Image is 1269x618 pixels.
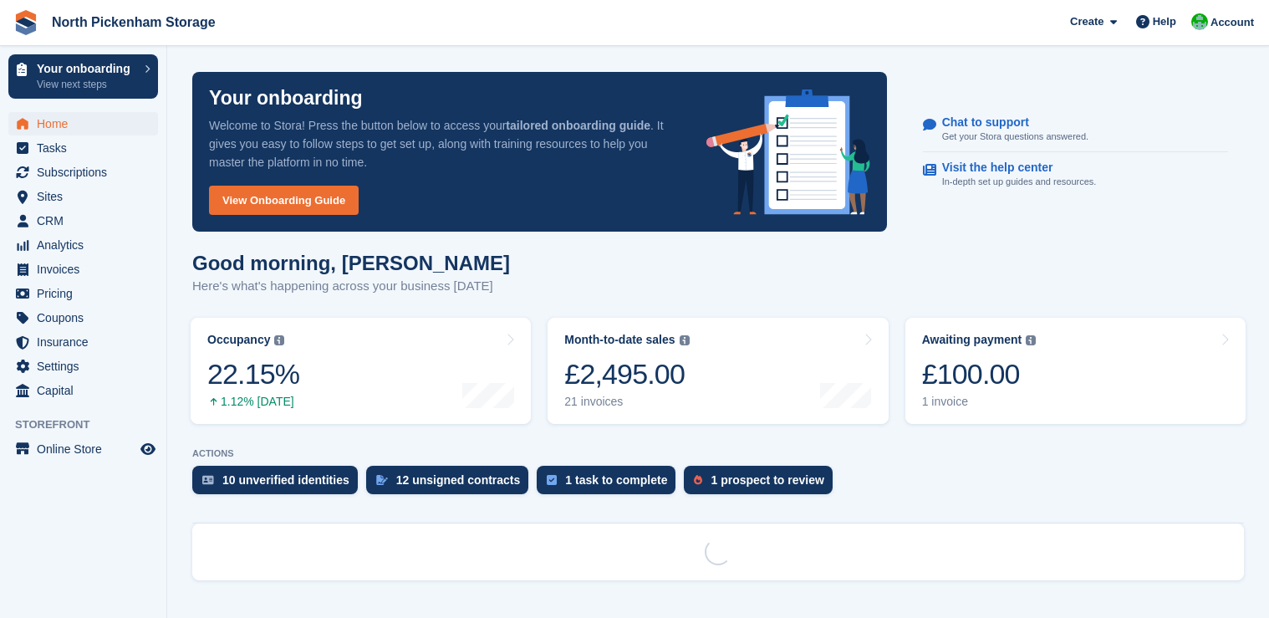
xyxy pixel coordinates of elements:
[694,475,702,485] img: prospect-51fa495bee0391a8d652442698ab0144808aea92771e9ea1ae160a38d050c398.svg
[547,475,557,485] img: task-75834270c22a3079a89374b754ae025e5fb1db73e45f91037f5363f120a921f8.svg
[8,185,158,208] a: menu
[8,282,158,305] a: menu
[202,475,214,485] img: verify_identity-adf6edd0f0f0b5bbfe63781bf79b02c33cf7c696d77639b501bdc392416b5a36.svg
[506,119,650,132] strong: tailored onboarding guide
[396,473,521,487] div: 12 unsigned contracts
[15,416,166,433] span: Storefront
[192,277,510,296] p: Here's what's happening across your business [DATE]
[711,473,823,487] div: 1 prospect to review
[37,233,137,257] span: Analytics
[684,466,840,503] a: 1 prospect to review
[548,318,888,424] a: Month-to-date sales £2,495.00 21 invoices
[942,175,1097,189] p: In-depth set up guides and resources.
[8,330,158,354] a: menu
[8,379,158,402] a: menu
[37,77,136,92] p: View next steps
[37,63,136,74] p: Your onboarding
[138,439,158,459] a: Preview store
[222,473,349,487] div: 10 unverified identities
[923,107,1228,153] a: Chat to support Get your Stora questions answered.
[37,136,137,160] span: Tasks
[564,333,675,347] div: Month-to-date sales
[37,330,137,354] span: Insurance
[564,395,689,409] div: 21 invoices
[37,112,137,135] span: Home
[37,437,137,461] span: Online Store
[8,258,158,281] a: menu
[8,306,158,329] a: menu
[8,161,158,184] a: menu
[8,136,158,160] a: menu
[366,466,538,503] a: 12 unsigned contracts
[8,355,158,378] a: menu
[37,161,137,184] span: Subscriptions
[207,333,270,347] div: Occupancy
[37,355,137,378] span: Settings
[191,318,531,424] a: Occupancy 22.15% 1.12% [DATE]
[922,357,1037,391] div: £100.00
[942,161,1083,175] p: Visit the help center
[905,318,1246,424] a: Awaiting payment £100.00 1 invoice
[8,209,158,232] a: menu
[8,54,158,99] a: Your onboarding View next steps
[537,466,684,503] a: 1 task to complete
[209,186,359,215] a: View Onboarding Guide
[1026,335,1036,345] img: icon-info-grey-7440780725fd019a000dd9b08b2336e03edf1995a4989e88bcd33f0948082b44.svg
[1210,14,1254,31] span: Account
[706,89,870,215] img: onboarding-info-6c161a55d2c0e0a8cae90662b2fe09162a5109e8cc188191df67fb4f79e88e88.svg
[942,115,1075,130] p: Chat to support
[45,8,222,36] a: North Pickenham Storage
[8,233,158,257] a: menu
[13,10,38,35] img: stora-icon-8386f47178a22dfd0bd8f6a31ec36ba5ce8667c1dd55bd0f319d3a0aa187defe.svg
[680,335,690,345] img: icon-info-grey-7440780725fd019a000dd9b08b2336e03edf1995a4989e88bcd33f0948082b44.svg
[192,448,1244,459] p: ACTIONS
[1070,13,1103,30] span: Create
[922,395,1037,409] div: 1 invoice
[8,112,158,135] a: menu
[209,89,363,108] p: Your onboarding
[37,379,137,402] span: Capital
[942,130,1088,144] p: Get your Stora questions answered.
[1191,13,1208,30] img: Chris Gulliver
[37,209,137,232] span: CRM
[8,437,158,461] a: menu
[37,282,137,305] span: Pricing
[207,395,299,409] div: 1.12% [DATE]
[37,185,137,208] span: Sites
[192,252,510,274] h1: Good morning, [PERSON_NAME]
[922,333,1022,347] div: Awaiting payment
[192,466,366,503] a: 10 unverified identities
[37,258,137,281] span: Invoices
[207,357,299,391] div: 22.15%
[376,475,388,485] img: contract_signature_icon-13c848040528278c33f63329250d36e43548de30e8caae1d1a13099fd9432cc5.svg
[564,357,689,391] div: £2,495.00
[37,306,137,329] span: Coupons
[923,152,1228,197] a: Visit the help center In-depth set up guides and resources.
[274,335,284,345] img: icon-info-grey-7440780725fd019a000dd9b08b2336e03edf1995a4989e88bcd33f0948082b44.svg
[565,473,667,487] div: 1 task to complete
[1153,13,1176,30] span: Help
[209,116,680,171] p: Welcome to Stora! Press the button below to access your . It gives you easy to follow steps to ge...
